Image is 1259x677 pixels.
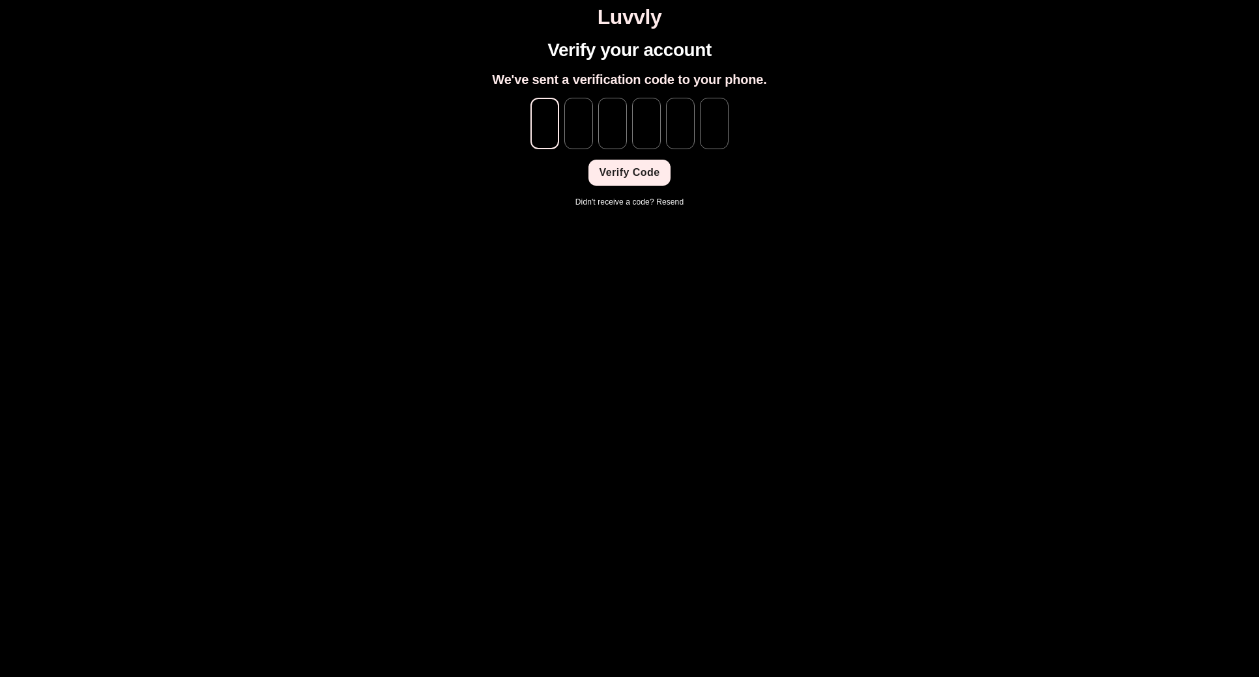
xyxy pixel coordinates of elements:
[575,196,684,208] p: Didn't receive a code?
[656,197,684,207] a: Resend
[5,5,1254,29] h1: Luvvly
[547,40,712,61] h1: Verify your account
[588,160,670,186] button: Verify Code
[492,72,766,87] h2: We've sent a verification code to your phone.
